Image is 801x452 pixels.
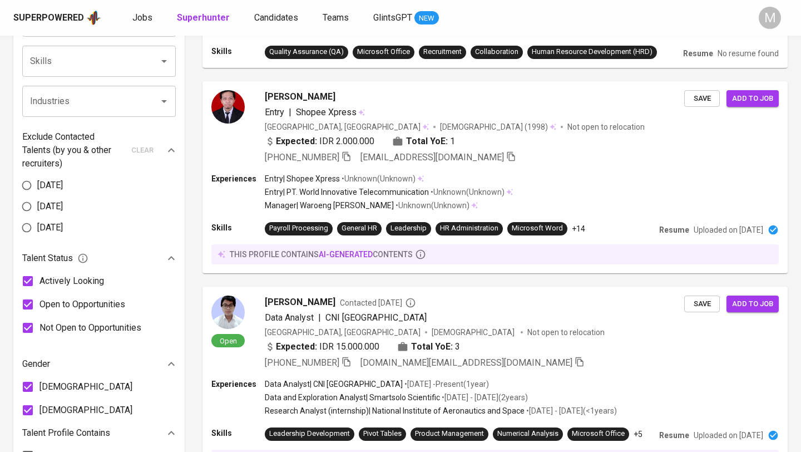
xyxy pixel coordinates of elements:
p: Not open to relocation [567,121,645,132]
p: Experiences [211,173,265,184]
div: Microsoft Office [357,47,410,57]
span: [DEMOGRAPHIC_DATA] [39,380,132,394]
span: [DATE] [37,221,63,234]
p: Experiences [211,379,265,390]
p: Resume [683,48,713,59]
span: [DATE] [37,200,63,213]
img: 77a526b6567f53d617b2112dce060bb9.jpg [211,90,245,124]
span: | [318,311,321,325]
p: Uploaded on [DATE] [694,224,763,235]
a: Candidates [254,11,300,25]
a: Superhunter [177,11,232,25]
span: [PERSON_NAME] [265,90,335,104]
p: • Unknown ( Unknown ) [429,186,505,198]
p: Resume [659,224,689,235]
div: Product Management [415,429,484,439]
p: Resume [659,430,689,441]
span: Shopee Xpress [296,107,357,117]
div: Microsoft Word [512,223,563,234]
p: Gender [22,357,50,371]
b: Total YoE: [406,135,448,148]
p: • [DATE] - [DATE] ( <1 years ) [525,405,617,416]
div: IDR 15.000.000 [265,340,379,353]
span: 3 [455,340,460,353]
span: [DEMOGRAPHIC_DATA] [432,327,516,338]
span: GlintsGPT [373,12,412,23]
b: Expected: [276,135,317,148]
div: [GEOGRAPHIC_DATA], [GEOGRAPHIC_DATA] [265,121,429,132]
div: IDR 2.000.000 [265,135,374,148]
span: Contacted [DATE] [340,297,416,308]
b: Superhunter [177,12,230,23]
div: Recruitment [423,47,462,57]
a: GlintsGPT NEW [373,11,439,25]
div: Collaboration [475,47,518,57]
p: Talent Profile Contains [22,426,110,440]
img: app logo [86,9,101,26]
span: Teams [323,12,349,23]
span: [PERSON_NAME] [265,296,335,309]
span: Open to Opportunities [39,298,125,311]
div: Pivot Tables [363,429,402,439]
span: AI-generated [319,250,373,259]
div: Payroll Processing [269,223,328,234]
p: Skills [211,428,265,439]
span: 1 [450,135,455,148]
img: 2f27296af03df09ae975c2175bd88d40.png [211,296,245,329]
p: • [DATE] - Present ( 1 year ) [403,379,489,390]
span: Save [690,298,714,311]
div: Superpowered [13,12,84,24]
span: [PHONE_NUMBER] [265,152,339,163]
svg: By Batam recruiter [405,297,416,308]
p: • Unknown ( Unknown ) [340,173,416,184]
span: Add to job [732,298,773,311]
span: [DEMOGRAPHIC_DATA] [39,404,132,417]
span: Entry [265,107,284,117]
span: [EMAIL_ADDRESS][DOMAIN_NAME] [360,152,504,163]
span: Open [215,336,241,346]
p: Entry | PT. World Innovative Telecommunication [265,186,429,198]
div: HR Administration [440,223,498,234]
p: Exclude Contacted Talents (by you & other recruiters) [22,130,125,170]
button: Add to job [726,296,779,313]
button: Save [684,296,720,313]
span: CNI [GEOGRAPHIC_DATA] [325,312,427,323]
button: Open [156,53,172,69]
div: Quality Assurance (QA) [269,47,344,57]
span: Actively Looking [39,274,104,288]
a: Teams [323,11,351,25]
p: Research Analyst (internship) | National Institute of Aeronautics and Space [265,405,525,416]
p: Uploaded on [DATE] [694,430,763,441]
div: M [759,7,781,29]
span: [DOMAIN_NAME][EMAIL_ADDRESS][DOMAIN_NAME] [360,357,572,368]
span: Talent Status [22,252,88,265]
button: Open [156,94,172,109]
a: Jobs [132,11,155,25]
p: Manager | Waroeng [PERSON_NAME] [265,200,394,211]
span: [DEMOGRAPHIC_DATA] [440,121,525,132]
p: this profile contains contents [230,249,413,260]
span: Add to job [732,92,773,105]
span: Save [690,92,714,105]
div: Numerical Analysis [497,429,558,439]
div: Microsoft Office [572,429,625,439]
p: No resume found [718,48,779,59]
p: Data Analyst | CNI [GEOGRAPHIC_DATA] [265,379,403,390]
p: Data and Exploration Analyst | Smartsolo Scientific [265,392,440,403]
span: NEW [414,13,439,24]
a: Superpoweredapp logo [13,9,101,26]
div: Gender [22,353,176,375]
span: [DATE] [37,179,63,192]
p: +5 [634,429,642,440]
div: Talent Status [22,247,176,269]
p: Skills [211,222,265,233]
div: General HR [342,223,377,234]
b: Expected: [276,340,317,353]
div: Leadership [390,223,427,234]
span: Jobs [132,12,152,23]
p: Entry | Shopee Xpress [265,173,340,184]
span: Candidates [254,12,298,23]
div: Exclude Contacted Talents (by you & other recruiters)clear [22,130,176,170]
span: [PHONE_NUMBER] [265,357,339,368]
span: Not Open to Opportunities [39,321,141,335]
